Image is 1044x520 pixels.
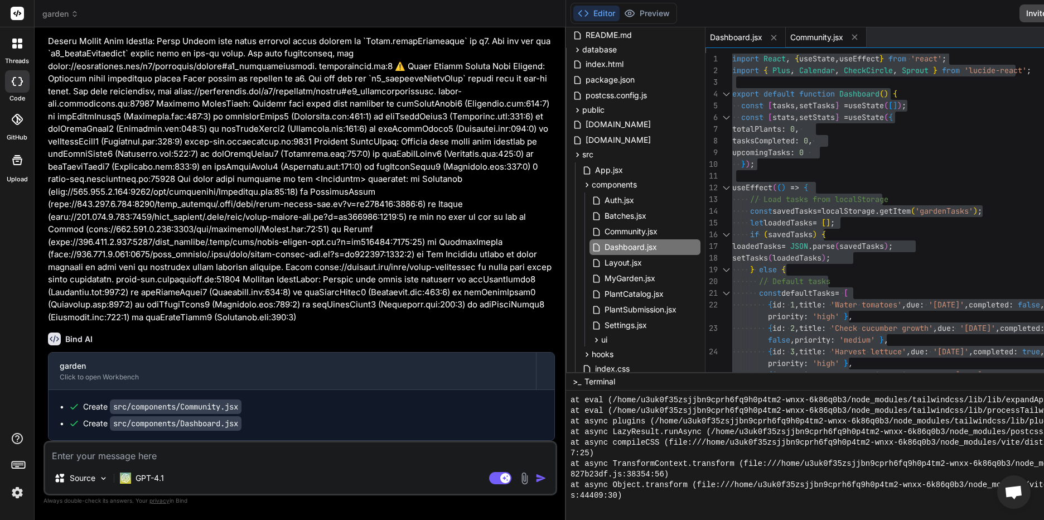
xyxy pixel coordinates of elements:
div: 11 [705,170,718,182]
span: : [821,346,826,357]
span: [ [844,288,848,298]
span: useEffect [839,54,879,64]
div: Create [83,418,241,429]
span: ] [826,218,830,228]
span: CheckCircle [844,65,893,75]
span: , [795,124,799,134]
span: PlantCatalog.jsx [603,287,665,301]
div: 25 [705,369,718,381]
span: hooks [592,349,613,360]
span: savedTasks [772,206,817,216]
span: 827b23df.js:38354:56) [571,469,669,480]
span: : [924,346,929,357]
span: Terminal [584,376,615,387]
span: [ [768,100,772,110]
span: Dashboard.jsx [603,240,658,254]
span: } [933,65,937,75]
button: Preview [620,6,674,21]
div: 23 [705,322,718,334]
span: { [763,65,768,75]
div: 18 [705,252,718,264]
span: 2 [790,323,795,333]
span: components [592,179,637,190]
span: completed [973,346,1013,357]
span: = [781,241,786,251]
span: { [781,264,786,275]
span: title [799,370,821,380]
span: 'Water tomatoes' [830,300,902,310]
span: Calendar [799,65,835,75]
span: MyGarden.jsx [603,272,656,285]
span: ( [777,182,781,192]
span: if [750,229,759,239]
span: true [1022,346,1040,357]
img: GPT-4.1 [120,473,131,484]
span: , [808,136,813,146]
span: false [1018,300,1040,310]
div: 13 [705,194,718,205]
span: ] [893,100,897,110]
span: = [844,100,848,110]
span: const [741,112,763,122]
span: package.json [584,73,636,86]
span: ( [763,229,768,239]
span: ( [884,112,888,122]
p: GPT-4.1 [136,473,164,484]
span: ( [879,89,884,99]
span: Layout.jsx [603,256,643,269]
div: 15 [705,217,718,229]
span: due [911,346,924,357]
p: lore ipsumd sita co adip, eli sed doeiusmod tempo inc utlaboreet do 'magnaal' eni adm veniamqui n... [48,10,555,324]
div: 10 [705,158,718,170]
span: getItem [879,206,911,216]
span: savedTasks [839,241,884,251]
span: : [951,323,955,333]
span: : [942,370,946,380]
span: '[DATE]' [951,370,987,380]
span: // Default tasks [759,276,830,286]
span: = [817,206,821,216]
span: title [799,323,821,333]
code: src/components/Community.jsx [110,399,241,414]
div: 17 [705,240,718,252]
span: , [995,323,1000,333]
span: { [821,229,826,239]
span: { [893,89,897,99]
span: due [929,370,942,380]
span: 4 [790,370,795,380]
span: false [768,335,790,345]
span: JSON [790,241,808,251]
span: setStats [799,112,835,122]
span: id [772,300,781,310]
span: ) [973,206,978,216]
span: garden [42,8,79,20]
span: : [795,136,799,146]
img: attachment [518,472,531,485]
span: ) [746,159,750,169]
span: , [790,335,795,345]
span: const [750,206,772,216]
span: const [759,288,781,298]
span: due [906,300,920,310]
span: useEffect [732,182,772,192]
span: { [888,112,893,122]
div: 16 [705,229,718,240]
span: title [799,300,821,310]
span: 1 [790,300,795,310]
span: : [830,335,835,345]
span: ( [911,206,915,216]
span: priority [768,311,804,321]
span: , [924,370,929,380]
p: Source [70,473,95,484]
span: , [848,358,853,368]
div: 5 [705,100,718,112]
span: , [884,335,888,345]
span: localStorage [821,206,875,216]
span: ( [884,100,888,110]
div: Create [83,401,241,412]
span: 'gardenTasks' [915,206,973,216]
span: ( [768,253,772,263]
span: ui [601,334,607,345]
div: 22 [705,299,718,311]
span: , [848,311,853,321]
